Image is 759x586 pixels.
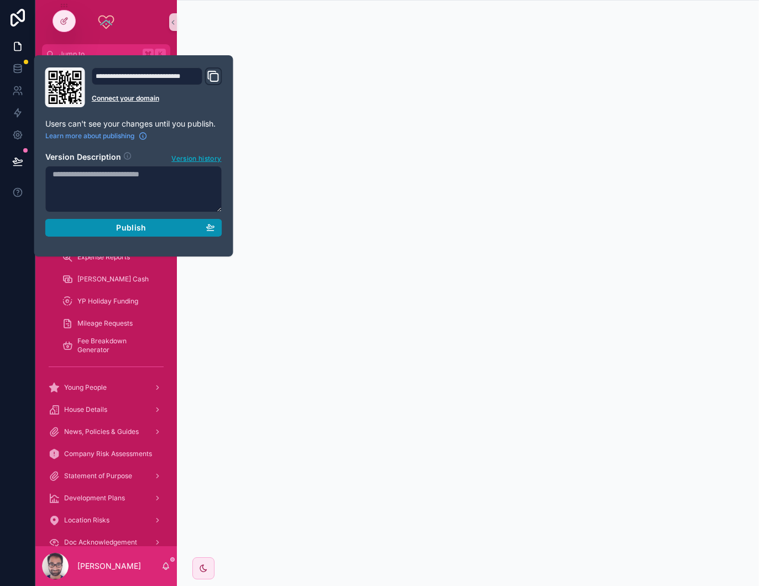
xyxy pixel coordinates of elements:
div: Domain and Custom Link [92,67,222,107]
a: Company Risk Assessments [42,444,170,464]
button: Jump to...K [42,44,170,64]
button: Version history [171,151,222,164]
span: YP Holiday Funding [77,297,138,306]
a: Expense Reports [55,247,170,267]
a: House Details [42,400,170,420]
span: Version history [171,152,221,163]
span: Statement of Purpose [64,472,132,480]
span: Development Plans [64,494,125,503]
span: Company Risk Assessments [64,449,152,458]
span: Jump to... [59,50,138,59]
span: K [156,50,165,59]
span: Publish [116,223,146,233]
span: House Details [64,405,107,414]
a: Development Plans [42,488,170,508]
button: Publish [45,219,222,237]
span: Young People [64,383,107,392]
a: News, Policies & Guides [42,422,170,442]
a: Learn more about publishing [45,132,148,140]
h2: Version Description [45,151,121,164]
span: [PERSON_NAME] Cash [77,275,149,284]
a: [PERSON_NAME] Cash [55,269,170,289]
a: Connect your domain [92,94,222,103]
img: App logo [97,13,115,31]
span: Fee Breakdown Generator [77,337,159,354]
span: Expense Reports [77,253,130,261]
a: Young People [42,378,170,397]
span: News, Policies & Guides [64,427,139,436]
p: Users can't see your changes until you publish. [45,118,222,129]
a: Fee Breakdown Generator [55,336,170,355]
a: Doc Acknowledgement [42,532,170,552]
p: [PERSON_NAME] [77,561,141,572]
span: Learn more about publishing [45,132,134,140]
span: Location Risks [64,516,109,525]
div: scrollable content [35,64,177,546]
a: Mileage Requests [55,313,170,333]
span: Doc Acknowledgement [64,538,137,547]
a: YP Holiday Funding [55,291,170,311]
a: Statement of Purpose [42,466,170,486]
a: Location Risks [42,510,170,530]
span: Mileage Requests [77,319,133,328]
